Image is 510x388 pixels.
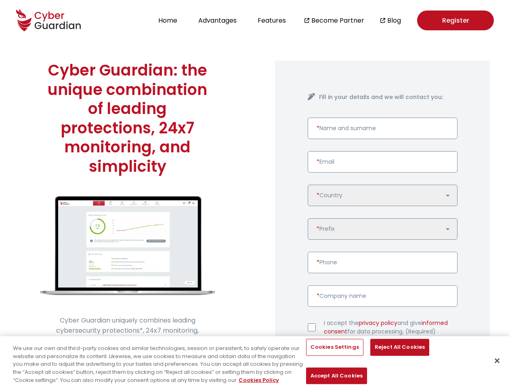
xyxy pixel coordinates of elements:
[308,252,458,273] input: Enter a valid phone number.
[239,376,279,384] a: More information about your privacy, opens in a new tab
[488,352,506,370] button: Close
[40,315,215,366] p: Cyber Guardian uniquely combines leading cybersecurity protections*, 24x7 monitoring, and maximum...
[196,15,239,26] button: Advantages
[255,15,288,26] button: Features
[156,15,180,26] button: Home
[359,319,397,327] a: privacy policy
[324,319,458,336] label: I accept the and give for data processing. (Required)
[417,11,494,30] a: Register
[387,15,401,25] a: Blog
[40,61,215,176] h1: Cyber Guardian: the unique combination of leading protections, 24x7 monitoring, and simplicity
[306,367,367,384] button: Accept All Cookies
[40,196,215,295] img: cyberguardian-home
[306,339,363,356] button: Cookies Settings, Opens the preference center dialog
[324,319,448,335] a: informed consent
[13,344,306,384] div: We use our own and third-party cookies and similar technologies, session or persistent, to safely...
[319,93,458,101] h4: Fill in your details and we will contact you:
[370,339,429,356] button: Reject All Cookies
[311,15,364,25] a: Become Partner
